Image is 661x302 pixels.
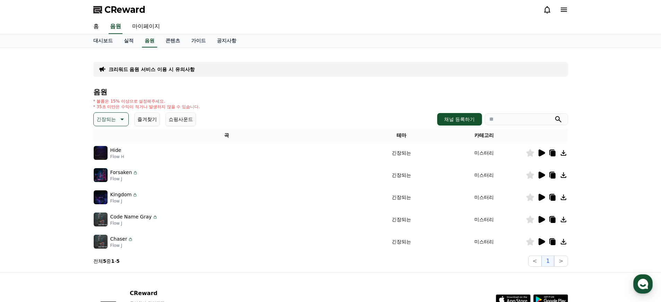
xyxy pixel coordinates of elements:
[360,186,443,208] td: 긴장되는
[93,129,361,142] th: 곡
[127,19,166,34] a: 마이페이지
[360,208,443,231] td: 긴장되는
[110,243,134,248] p: Flow J
[443,186,525,208] td: 미스터리
[110,213,152,221] p: Code Name Gray
[93,4,145,15] a: CReward
[109,19,122,34] a: 음원
[110,198,138,204] p: Flow J
[360,231,443,253] td: 긴장되는
[166,112,196,126] button: 쇼핑사운드
[118,34,139,48] a: 실적
[103,258,107,264] strong: 5
[94,146,108,160] img: music
[110,176,138,182] p: Flow J
[134,112,160,126] button: 즐겨찾기
[96,114,116,124] p: 긴장되는
[542,256,554,267] button: 1
[93,98,200,104] p: * 볼륨은 15% 이상으로 설정해주세요.
[528,256,542,267] button: <
[443,164,525,186] td: 미스터리
[110,235,127,243] p: Chaser
[360,164,443,186] td: 긴장되는
[88,34,118,48] a: 대시보드
[443,142,525,164] td: 미스터리
[443,231,525,253] td: 미스터리
[93,104,200,110] p: * 35초 미만은 수익이 적거나 발생하지 않을 수 있습니다.
[160,34,186,48] a: 콘텐츠
[109,66,195,73] a: 크리워드 음원 서비스 이용 시 유의사항
[110,154,124,159] p: Flow H
[94,213,108,226] img: music
[116,258,120,264] strong: 5
[360,129,443,142] th: 테마
[93,88,568,96] h4: 음원
[211,34,242,48] a: 공지사항
[94,190,108,204] img: music
[110,221,158,226] p: Flow J
[110,147,121,154] p: Hide
[443,208,525,231] td: 미스터리
[93,112,129,126] button: 긴장되는
[111,258,115,264] strong: 1
[93,258,120,265] p: 전체 중 -
[110,191,132,198] p: Kingdom
[94,235,108,249] img: music
[360,142,443,164] td: 긴장되는
[88,19,104,34] a: 홈
[142,34,157,48] a: 음원
[104,4,145,15] span: CReward
[186,34,211,48] a: 가이드
[443,129,525,142] th: 카테고리
[437,113,482,126] button: 채널 등록하기
[110,169,132,176] p: Forsaken
[130,289,214,297] p: CReward
[94,168,108,182] img: music
[554,256,568,267] button: >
